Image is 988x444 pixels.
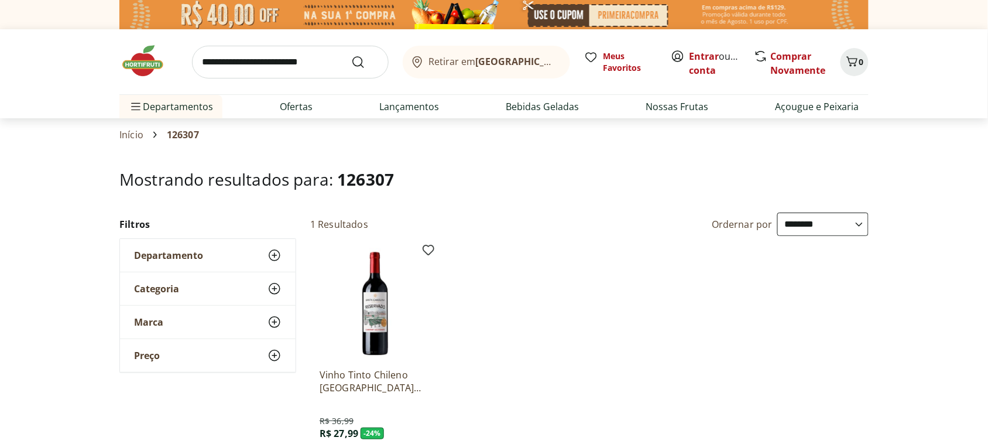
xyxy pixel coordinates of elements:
button: Departamento [120,239,296,272]
span: ou [689,49,742,77]
span: 126307 [167,129,199,140]
a: Início [119,129,143,140]
h1: Mostrando resultados para: [119,170,869,189]
a: Ofertas [280,100,313,114]
span: R$ 27,99 [320,427,358,440]
label: Ordernar por [712,218,773,231]
a: Nossas Frutas [646,100,709,114]
span: - 24 % [361,428,384,439]
h2: Filtros [119,213,296,236]
button: Categoria [120,272,296,305]
span: 126307 [337,168,394,190]
button: Submit Search [351,55,379,69]
span: Categoria [134,283,179,295]
span: Marca [134,316,163,328]
h2: 1 Resultados [310,218,368,231]
a: Açougue e Peixaria [776,100,859,114]
span: Preço [134,350,160,361]
b: [GEOGRAPHIC_DATA]/[GEOGRAPHIC_DATA] [476,55,673,68]
button: Preço [120,339,296,372]
button: Retirar em[GEOGRAPHIC_DATA]/[GEOGRAPHIC_DATA] [403,46,570,78]
button: Marca [120,306,296,339]
a: Entrar [689,50,719,63]
a: Bebidas Geladas [506,100,579,114]
img: Vinho Tinto Chileno Santa Carolina Reservado Carménère 750ml [320,248,431,359]
button: Carrinho [841,48,869,76]
a: Lançamentos [379,100,439,114]
span: Departamentos [129,93,213,121]
span: R$ 36,99 [320,415,354,427]
a: Meus Favoritos [584,50,657,74]
span: Departamento [134,250,203,261]
img: Hortifruti [119,43,178,78]
span: 0 [859,56,864,67]
button: Menu [129,93,143,121]
input: search [192,46,389,78]
a: Comprar Novamente [771,50,826,77]
a: Criar conta [689,50,754,77]
span: Retirar em [429,56,558,67]
a: Vinho Tinto Chileno [GEOGRAPHIC_DATA] Carménère 750ml [320,368,431,394]
span: Meus Favoritos [603,50,657,74]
